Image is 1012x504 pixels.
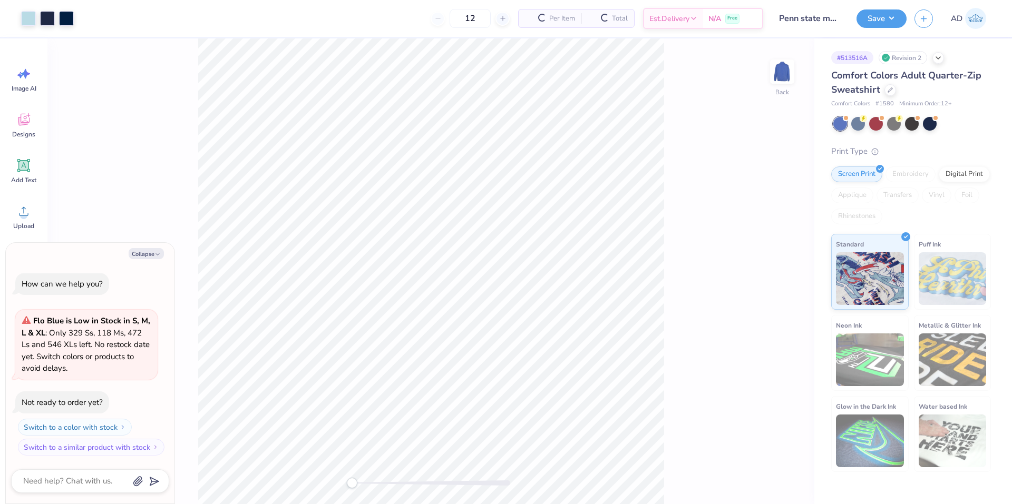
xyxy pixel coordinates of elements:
[771,8,849,29] input: Untitled Design
[875,100,894,108] span: # 1580
[919,239,941,250] span: Puff Ink
[152,444,159,450] img: Switch to a similar product with stock
[120,424,126,430] img: Switch to a color with stock
[831,51,873,64] div: # 513516A
[919,401,967,412] span: Water based Ink
[965,8,986,29] img: Aldro Dalugdog
[836,320,862,331] span: Neon Ink
[879,51,927,64] div: Revision 2
[22,315,150,373] span: : Only 329 Ss, 118 Ms, 472 Ls and 546 XLs left. No restock date yet. Switch colors or products to...
[919,333,987,386] img: Metallic & Glitter Ink
[772,61,793,82] img: Back
[836,401,896,412] span: Glow in the Dark Ink
[857,9,907,28] button: Save
[347,478,357,488] div: Accessibility label
[18,419,132,436] button: Switch to a color with stock
[836,239,864,250] span: Standard
[877,187,919,203] div: Transfers
[831,166,882,182] div: Screen Print
[899,100,952,108] span: Minimum Order: 12 +
[919,414,987,467] img: Water based Ink
[129,248,164,259] button: Collapse
[12,84,36,93] span: Image AI
[831,209,882,224] div: Rhinestones
[946,8,991,29] a: AD
[13,222,34,230] span: Upload
[708,13,721,24] span: N/A
[22,315,150,338] strong: Flo Blue is Low in Stock in S, M, L & XL
[22,397,103,408] div: Not ready to order yet?
[922,187,951,203] div: Vinyl
[18,439,164,456] button: Switch to a similar product with stock
[775,87,789,97] div: Back
[549,13,575,24] span: Per Item
[836,252,904,305] img: Standard
[919,320,981,331] span: Metallic & Glitter Ink
[11,176,36,184] span: Add Text
[831,187,873,203] div: Applique
[22,279,103,289] div: How can we help you?
[649,13,689,24] span: Est. Delivery
[955,187,979,203] div: Foil
[612,13,628,24] span: Total
[836,333,904,386] img: Neon Ink
[450,9,491,28] input: – –
[831,69,981,96] span: Comfort Colors Adult Quarter-Zip Sweatshirt
[831,100,870,108] span: Comfort Colors
[919,252,987,305] img: Puff Ink
[939,166,990,182] div: Digital Print
[885,166,936,182] div: Embroidery
[836,414,904,467] img: Glow in the Dark Ink
[727,15,737,22] span: Free
[12,130,35,139] span: Designs
[831,145,991,157] div: Print Type
[951,13,962,25] span: AD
